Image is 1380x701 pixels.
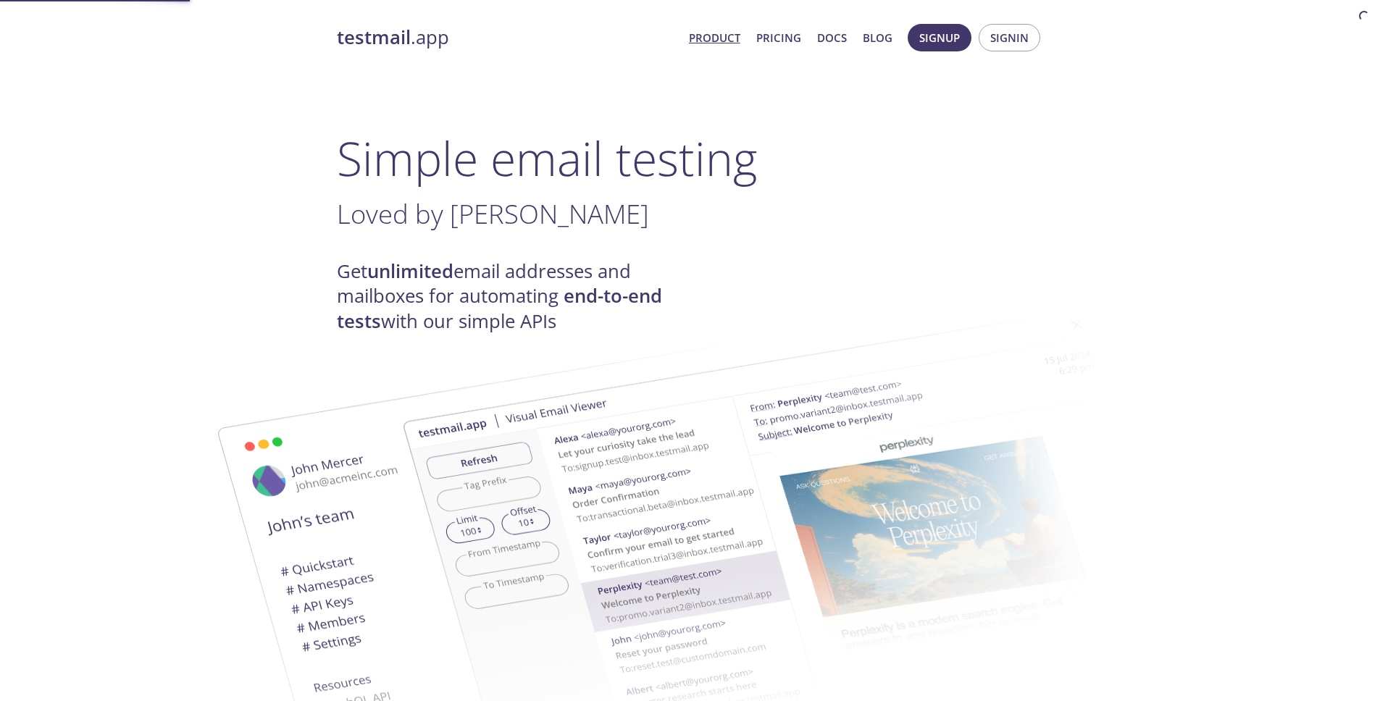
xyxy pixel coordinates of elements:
h4: Get email addresses and mailboxes for automating with our simple APIs [337,259,690,334]
a: Pricing [756,28,801,47]
a: Blog [863,28,892,47]
button: Signin [979,24,1040,51]
a: Product [689,28,740,47]
h1: Simple email testing [337,130,1044,186]
span: Signin [990,28,1029,47]
a: testmail.app [337,25,677,50]
a: Docs [817,28,847,47]
span: Loved by [PERSON_NAME] [337,196,649,232]
strong: end-to-end tests [337,283,662,333]
strong: testmail [337,25,411,50]
strong: unlimited [367,259,453,284]
span: Signup [919,28,960,47]
button: Signup [908,24,971,51]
